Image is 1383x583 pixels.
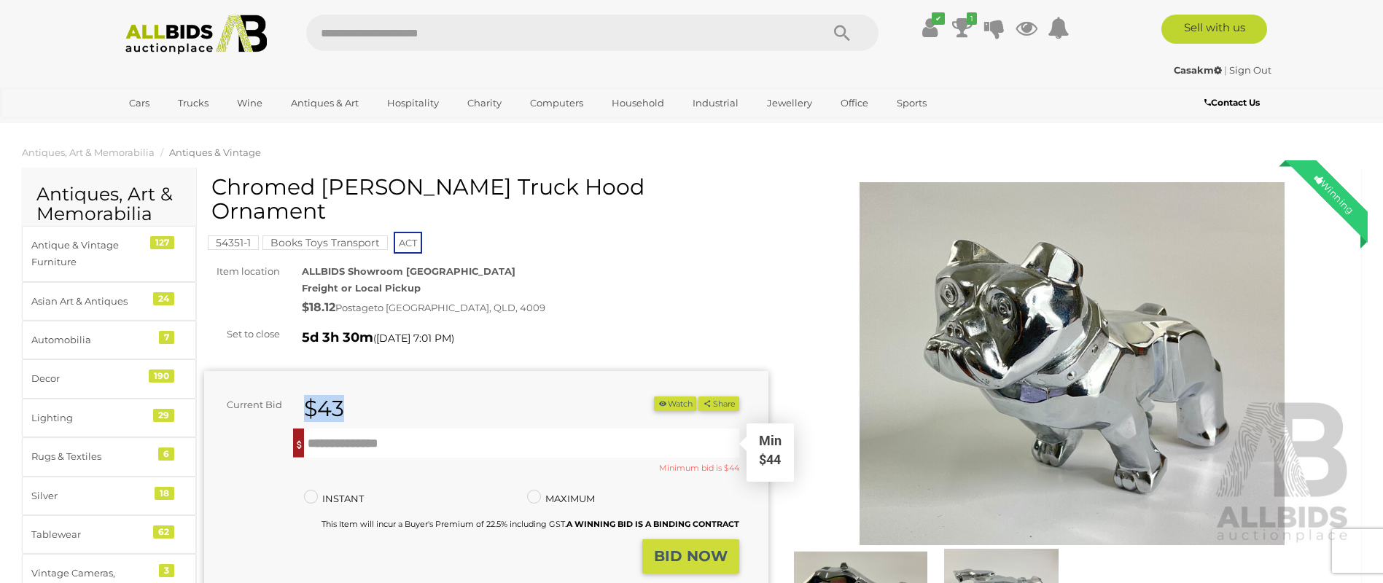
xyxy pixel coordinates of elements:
[831,91,878,115] a: Office
[302,329,373,345] strong: 5d 3h 30m
[527,490,595,507] label: MAXIMUM
[153,292,174,305] div: 24
[1174,64,1224,76] a: Casakm
[193,263,291,280] div: Item location
[22,437,196,476] a: Rugs & Textiles 6
[169,146,261,158] a: Antiques & Vintage
[1229,64,1271,76] a: Sign Out
[36,184,182,224] h2: Antiques, Art & Memorabilia
[1161,15,1267,44] a: Sell with us
[322,519,739,529] small: This Item will incur a Buyer's Premium of 22.5% including GST.
[642,539,739,574] button: BID NOW
[31,370,152,387] div: Decor
[22,359,196,398] a: Decor 190
[168,91,218,115] a: Trucks
[31,237,152,271] div: Antique & Vintage Furniture
[757,91,822,115] a: Jewellery
[698,396,739,412] button: Share
[22,282,196,321] a: Asian Art & Antiques 24
[193,326,291,343] div: Set to close
[1174,64,1222,76] strong: Casakm
[155,487,174,500] div: 18
[31,448,152,465] div: Rugs & Textiles
[22,399,196,437] a: Lighting 29
[951,15,973,41] a: 1
[281,91,368,115] a: Antiques & Art
[394,232,422,254] span: ACT
[117,15,276,55] img: Allbids.com.au
[458,91,511,115] a: Charity
[31,332,152,348] div: Automobilia
[790,182,1355,546] img: Chromed Mack Truck Hood Ornament
[211,175,765,223] h1: Chromed [PERSON_NAME] Truck Hood Ornament
[806,15,879,51] button: Search
[120,91,159,115] a: Cars
[654,396,696,412] button: Watch
[521,91,593,115] a: Computers
[932,12,945,25] i: ✔
[22,477,196,515] a: Silver 18
[1224,64,1227,76] span: |
[654,396,696,412] li: Watch this item
[208,237,259,249] a: 54351-1
[31,526,152,543] div: Tablewear
[302,282,421,294] strong: Freight or Local Pickup
[304,395,344,422] strong: $43
[159,331,174,344] div: 7
[683,91,748,115] a: Industrial
[22,321,196,359] a: Automobilia 7
[149,369,174,383] div: 190
[208,235,259,250] mark: 54351-1
[153,409,174,422] div: 29
[262,237,388,249] a: Books Toys Transport
[22,146,155,158] a: Antiques, Art & Memorabilia
[22,226,196,282] a: Antique & Vintage Furniture 127
[373,332,454,344] span: ( )
[1301,160,1368,227] div: Winning
[302,300,335,314] strong: $18.12
[227,91,272,115] a: Wine
[1204,97,1260,108] b: Contact Us
[374,302,545,313] span: to [GEOGRAPHIC_DATA], QLD, 4009
[159,564,174,577] div: 3
[748,431,792,480] div: Min $44
[887,91,936,115] a: Sports
[150,236,174,249] div: 127
[919,15,941,41] a: ✔
[1204,95,1263,111] a: Contact Us
[22,515,196,554] a: Tablewear 62
[302,265,515,277] strong: ALLBIDS Showroom [GEOGRAPHIC_DATA]
[602,91,674,115] a: Household
[31,410,152,426] div: Lighting
[967,12,977,25] i: 1
[204,396,293,413] div: Current Bid
[262,235,388,250] mark: Books Toys Transport
[302,297,768,318] div: Postage
[654,547,728,565] strong: BID NOW
[566,519,739,529] b: A WINNING BID IS A BINDING CONTRACT
[659,461,739,476] small: Minimum bid is $44
[158,447,174,461] div: 6
[304,490,364,507] label: INSTANT
[31,488,152,504] div: Silver
[378,91,448,115] a: Hospitality
[376,332,451,345] span: [DATE] 7:01 PM
[31,293,152,310] div: Asian Art & Antiques
[153,525,174,539] div: 62
[120,115,242,139] a: [GEOGRAPHIC_DATA]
